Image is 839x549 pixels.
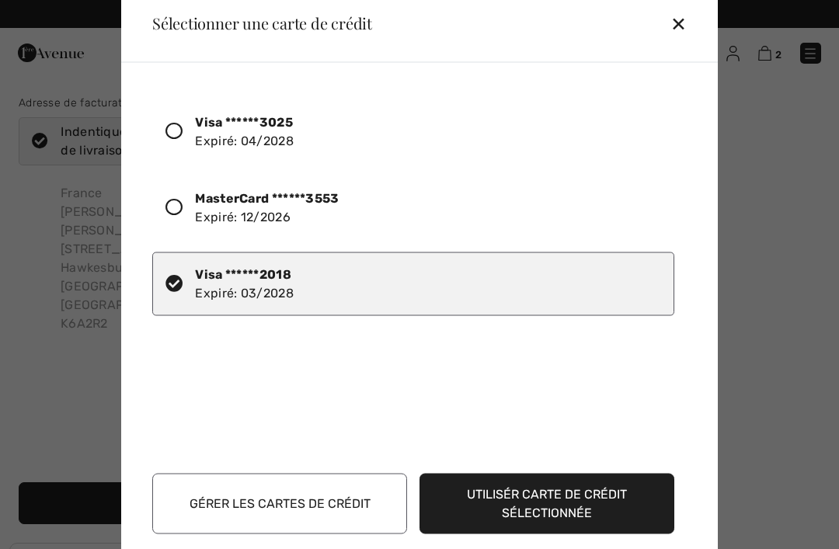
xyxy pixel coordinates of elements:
div: Expiré: 12/2026 [195,189,339,226]
div: Expiré: 04/2028 [195,113,294,150]
div: ✕ [670,7,699,40]
div: Expiré: 03/2028 [195,265,294,302]
button: Gérer les cartes de crédit [152,473,407,533]
div: Sélectionner une carte de crédit [140,16,372,31]
button: Utilisér carte de crédit sélectionnée [419,473,674,533]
